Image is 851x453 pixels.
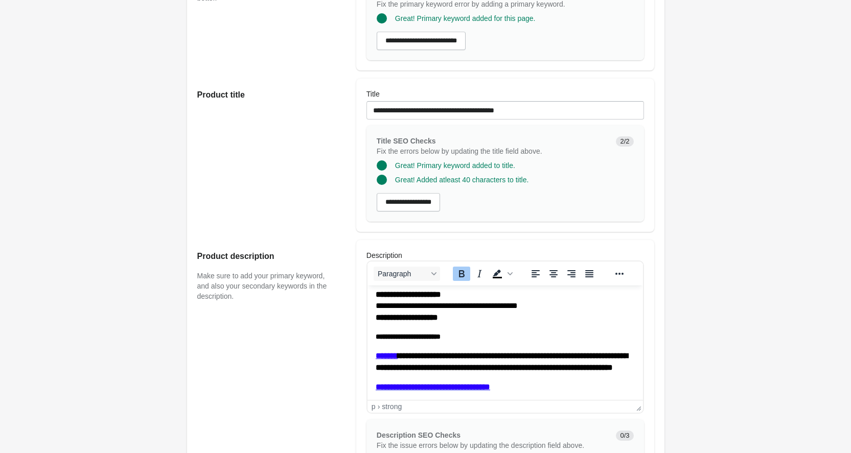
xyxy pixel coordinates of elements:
[395,14,536,22] span: Great! Primary keyword added for this page.
[372,402,376,411] div: p
[366,89,380,99] label: Title
[197,89,336,101] h2: Product title
[616,431,633,441] span: 0/3
[527,267,544,281] button: Align left
[382,402,402,411] div: strong
[395,161,515,170] span: Great! Primary keyword added to title.
[581,267,598,281] button: Justify
[616,136,633,147] span: 2/2
[395,176,528,184] span: Great! Added atleast 40 characters to title.
[453,267,470,281] button: Bold
[378,402,380,411] div: ›
[377,146,608,156] p: Fix the errors below by updating the title field above.
[197,250,336,263] h2: Product description
[377,440,608,450] p: Fix the issue errors below by updating the description field above.
[197,271,336,301] p: Make sure to add your primary keyword, and also your secondary keywords in the description.
[367,285,643,400] iframe: Rich Text Area
[377,431,461,439] span: Description SEO Checks
[374,267,440,281] button: Blocks
[489,267,514,281] div: Background color
[611,267,628,281] button: Reveal or hide additional toolbar items
[378,270,428,278] span: Paragraph
[563,267,580,281] button: Align right
[632,400,643,413] div: Press the Up and Down arrow keys to resize the editor.
[377,137,436,145] span: Title SEO Checks
[471,267,488,281] button: Italic
[545,267,562,281] button: Align center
